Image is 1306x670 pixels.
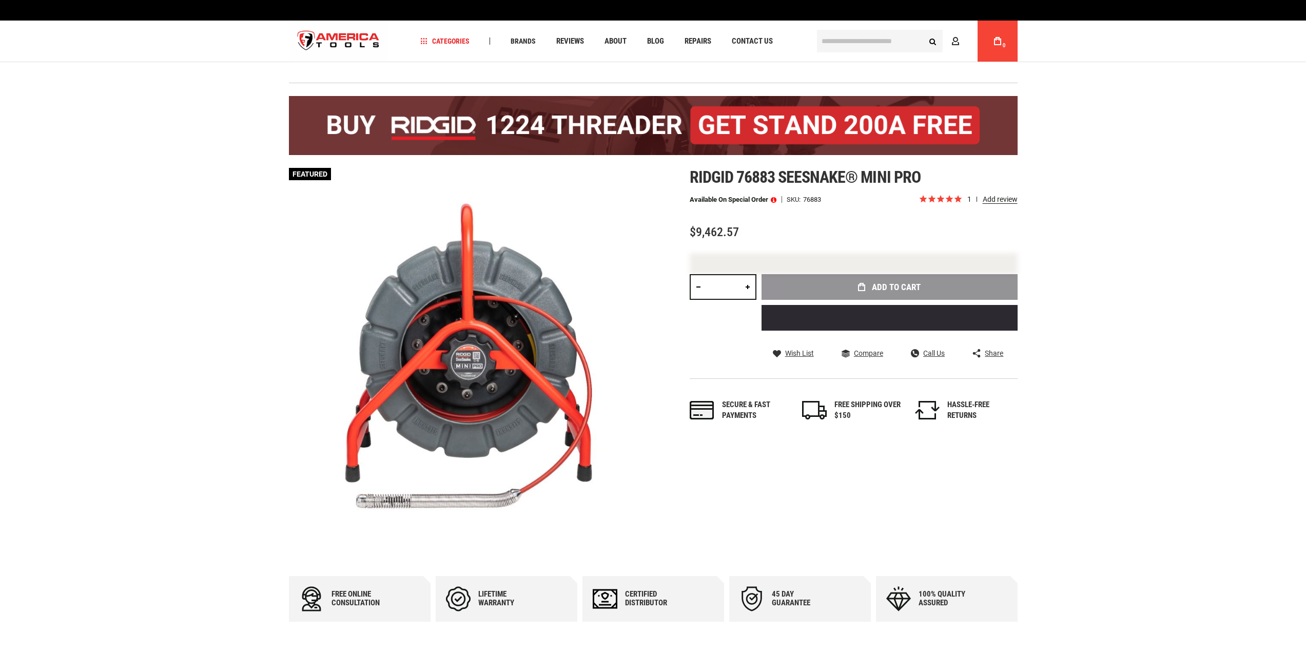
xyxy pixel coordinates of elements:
img: shipping [802,401,827,419]
span: Compare [854,350,883,357]
span: Ridgid 76883 seesnake® mini pro [690,167,921,187]
span: Share [985,350,1003,357]
a: store logo [289,22,388,61]
span: Reviews [556,37,584,45]
strong: SKU [787,196,803,203]
img: America Tools [289,22,388,61]
div: 76883 [803,196,821,203]
a: Contact Us [727,34,777,48]
img: returns [915,401,940,419]
div: Lifetime warranty [478,590,540,607]
a: 0 [988,21,1007,62]
span: Blog [647,37,664,45]
a: Repairs [680,34,716,48]
a: Categories [416,34,474,48]
div: 100% quality assured [919,590,980,607]
a: Compare [842,349,883,358]
button: Search [923,31,943,51]
a: Call Us [911,349,945,358]
p: Available on Special Order [690,196,776,203]
img: BOGO: Buy the RIDGID® 1224 Threader (26092), get the 92467 200A Stand FREE! [289,96,1018,155]
a: About [600,34,631,48]
img: main product photo [289,168,653,532]
span: review [977,197,977,202]
a: Wish List [773,349,814,358]
span: Contact Us [732,37,773,45]
div: FREE SHIPPING OVER $150 [834,399,901,422]
div: Secure & fast payments [722,399,789,422]
a: Reviews [552,34,589,48]
img: payments [690,401,714,419]
span: Categories [420,37,470,45]
div: Certified Distributor [625,590,687,607]
span: Brands [511,37,536,45]
span: Wish List [785,350,814,357]
span: About [605,37,627,45]
span: Call Us [923,350,945,357]
div: Free online consultation [332,590,393,607]
span: Rated 5.0 out of 5 stars 1 reviews [919,194,1018,205]
div: 45 day Guarantee [772,590,833,607]
span: Repairs [685,37,711,45]
a: Brands [506,34,540,48]
span: 1 reviews [967,195,1018,203]
span: $9,462.57 [690,225,739,239]
span: 0 [1003,43,1006,48]
div: HASSLE-FREE RETURNS [947,399,1014,422]
a: Blog [642,34,669,48]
